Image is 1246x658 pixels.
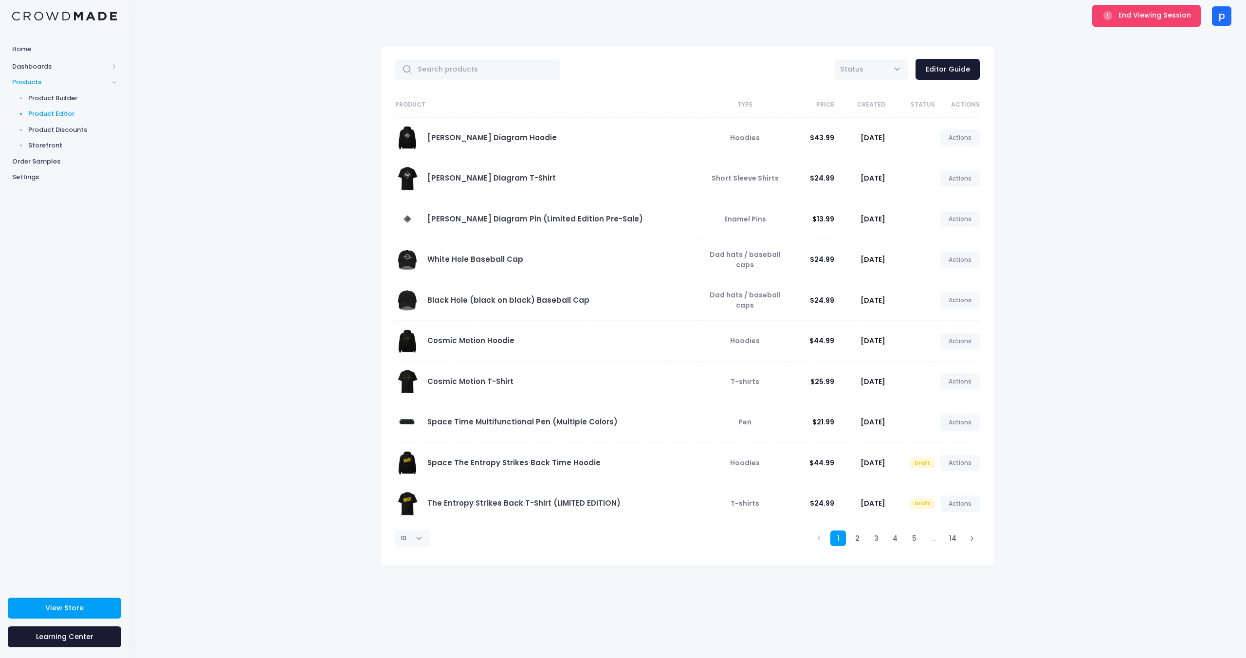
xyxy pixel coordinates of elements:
[861,214,885,224] span: [DATE]
[730,458,760,468] span: Hoodies
[809,458,834,468] span: $44.99
[427,214,643,224] a: [PERSON_NAME] Diagram Pin (Limited Edition Pre-Sale)
[1212,6,1231,26] div: p
[940,129,980,146] a: Actions
[28,109,117,119] span: Product Editor
[28,141,117,150] span: Storefront
[427,335,514,346] a: Cosmic Motion Hoodie
[427,295,589,305] a: Black Hole (black on black) Baseball Cap
[785,92,834,118] th: Price: activate to sort column ascending
[812,214,834,224] span: $13.99
[427,173,556,183] a: [PERSON_NAME] Diagram T-Shirt
[700,92,785,118] th: Type: activate to sort column ascending
[730,133,760,143] span: Hoodies
[12,77,109,87] span: Products
[810,377,834,386] span: $25.99
[12,62,109,72] span: Dashboards
[1092,5,1201,26] button: End Viewing Session
[840,64,863,74] span: Status
[861,417,885,427] span: [DATE]
[861,377,885,386] span: [DATE]
[710,290,781,310] span: Dad hats / baseball caps
[810,255,834,264] span: $24.99
[940,414,980,431] a: Actions
[36,632,93,641] span: Learning Center
[861,173,885,183] span: [DATE]
[395,59,560,80] input: Search products
[940,333,980,349] a: Actions
[861,458,885,468] span: [DATE]
[849,530,865,547] a: 2
[28,93,117,103] span: Product Builder
[427,254,523,264] a: White Hole Baseball Cap
[861,498,885,508] span: [DATE]
[1118,10,1191,20] span: End Viewing Session
[861,255,885,264] span: [DATE]
[935,92,980,118] th: Actions: activate to sort column ascending
[910,457,935,468] span: Draft
[835,59,908,80] span: Status
[712,173,779,183] span: Short Sleeve Shirts
[809,336,834,346] span: $44.99
[944,530,961,547] a: 14
[427,376,513,386] a: Cosmic Motion T-Shirt
[885,92,934,118] th: Status: activate to sort column ascending
[910,498,935,509] span: Draft
[731,377,759,386] span: T-shirts
[28,125,117,135] span: Product Discounts
[395,92,701,118] th: Product: activate to sort column ascending
[940,373,980,390] a: Actions
[861,336,885,346] span: [DATE]
[861,295,885,305] span: [DATE]
[940,170,980,187] a: Actions
[810,498,834,508] span: $24.99
[830,530,846,547] a: 1
[887,530,903,547] a: 4
[940,495,980,512] a: Actions
[731,498,759,508] span: T-shirts
[940,252,980,268] a: Actions
[940,211,980,227] a: Actions
[12,157,117,166] span: Order Samples
[738,417,751,427] span: Pen
[8,626,121,647] a: Learning Center
[940,292,980,309] a: Actions
[427,498,621,508] a: The Entropy Strikes Back T-Shirt (LIMITED EDITION)
[724,214,766,224] span: Enamel Pins
[8,598,121,619] a: View Store
[810,173,834,183] span: $24.99
[834,92,885,118] th: Created: activate to sort column ascending
[12,12,117,21] img: Logo
[427,132,557,143] a: [PERSON_NAME] Diagram Hoodie
[906,530,922,547] a: 5
[916,59,980,80] a: Editor Guide
[710,250,781,270] span: Dad hats / baseball caps
[861,133,885,143] span: [DATE]
[810,295,834,305] span: $24.99
[810,133,834,143] span: $43.99
[427,457,601,468] a: Space The Entropy Strikes Back Time Hoodie
[45,603,84,613] span: View Store
[427,417,618,427] a: Space Time Multifunctional Pen (Multiple Colors)
[868,530,884,547] a: 3
[812,417,834,427] span: $21.99
[12,172,117,182] span: Settings
[940,455,980,471] a: Actions
[730,336,760,346] span: Hoodies
[12,44,117,54] span: Home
